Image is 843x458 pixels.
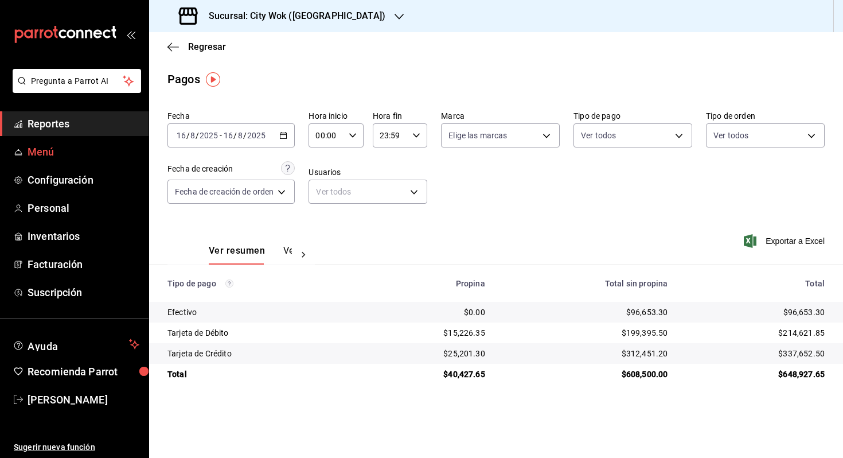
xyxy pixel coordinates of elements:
[448,130,507,141] span: Elige las marcas
[368,279,485,288] div: Propina
[283,245,326,265] button: Ver pagos
[247,131,266,140] input: ----
[373,112,427,120] label: Hora fin
[13,69,141,93] button: Pregunta a Parrot AI
[237,131,243,140] input: --
[220,131,222,140] span: -
[175,186,274,197] span: Fecha de creación de orden
[573,112,692,120] label: Tipo de pago
[686,306,825,318] div: $96,653.30
[504,348,668,359] div: $312,451.20
[309,112,363,120] label: Hora inicio
[504,368,668,380] div: $608,500.00
[167,41,226,52] button: Regresar
[713,130,748,141] span: Ver todos
[28,172,139,188] span: Configuración
[368,348,485,359] div: $25,201.30
[28,228,139,244] span: Inventarios
[167,112,295,120] label: Fecha
[746,234,825,248] button: Exportar a Excel
[167,368,350,380] div: Total
[309,168,427,176] label: Usuarios
[28,200,139,216] span: Personal
[167,279,350,288] div: Tipo de pago
[199,131,218,140] input: ----
[176,131,186,140] input: --
[686,368,825,380] div: $648,927.65
[28,364,139,379] span: Recomienda Parrot
[686,327,825,339] div: $214,621.85
[309,180,427,204] div: Ver todos
[504,279,668,288] div: Total sin propina
[8,83,141,95] a: Pregunta a Parrot AI
[225,280,233,288] svg: Los pagos realizados con Pay y otras terminales son montos brutos.
[167,71,200,88] div: Pagos
[186,131,190,140] span: /
[368,327,485,339] div: $15,226.35
[190,131,196,140] input: --
[167,348,350,359] div: Tarjeta de Crédito
[209,245,265,265] button: Ver resumen
[31,75,123,87] span: Pregunta a Parrot AI
[28,337,124,351] span: Ayuda
[200,9,385,23] h3: Sucursal: City Wok ([GEOGRAPHIC_DATA])
[233,131,237,140] span: /
[167,327,350,339] div: Tarjeta de Débito
[206,72,220,87] img: Tooltip marker
[28,144,139,160] span: Menú
[706,112,825,120] label: Tipo de orden
[188,41,226,52] span: Regresar
[223,131,233,140] input: --
[243,131,247,140] span: /
[196,131,199,140] span: /
[167,163,233,175] div: Fecha de creación
[504,327,668,339] div: $199,395.50
[686,348,825,359] div: $337,652.50
[581,130,616,141] span: Ver todos
[504,306,668,318] div: $96,653.30
[28,116,139,131] span: Reportes
[368,306,485,318] div: $0.00
[686,279,825,288] div: Total
[14,441,139,453] span: Sugerir nueva función
[209,245,292,265] div: navigation tabs
[28,285,139,300] span: Suscripción
[28,257,139,272] span: Facturación
[126,30,135,39] button: open_drawer_menu
[28,392,139,407] span: [PERSON_NAME]
[368,368,485,380] div: $40,427.65
[441,112,560,120] label: Marca
[167,306,350,318] div: Efectivo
